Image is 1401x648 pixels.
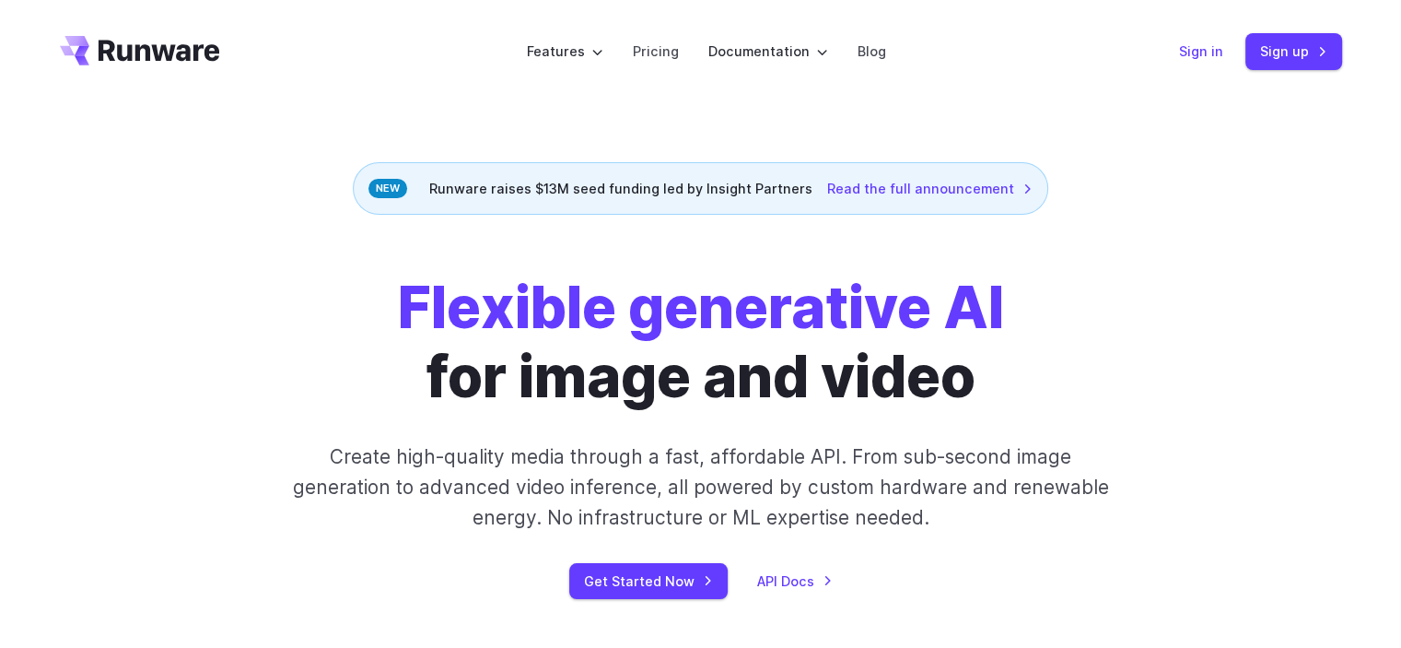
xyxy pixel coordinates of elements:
[1179,41,1223,62] a: Sign in
[633,41,679,62] a: Pricing
[1245,33,1342,69] a: Sign up
[60,36,220,65] a: Go to /
[757,571,833,592] a: API Docs
[858,41,886,62] a: Blog
[353,162,1048,215] div: Runware raises $13M seed funding led by Insight Partners
[569,563,728,599] a: Get Started Now
[527,41,603,62] label: Features
[708,41,828,62] label: Documentation
[398,273,1004,342] strong: Flexible generative AI
[827,178,1033,199] a: Read the full announcement
[398,274,1004,412] h1: for image and video
[290,442,1111,534] p: Create high-quality media through a fast, affordable API. From sub-second image generation to adv...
